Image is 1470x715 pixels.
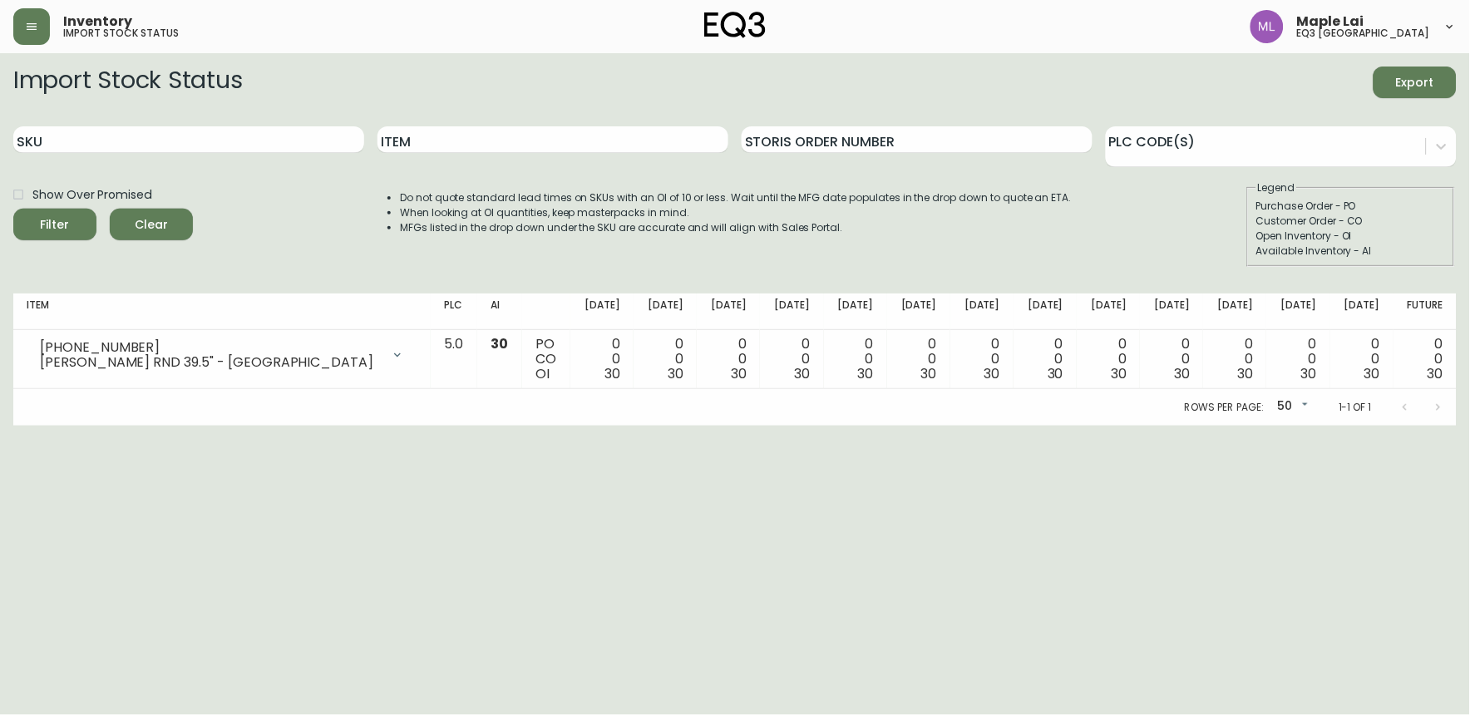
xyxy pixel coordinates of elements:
[1387,72,1443,93] span: Export
[1256,199,1446,214] div: Purchase Order - PO
[1270,393,1312,421] div: 50
[1330,293,1394,330] th: [DATE]
[40,355,381,370] div: [PERSON_NAME] RND 39.5" - [GEOGRAPHIC_DATA]
[1297,28,1430,38] h5: eq3 [GEOGRAPHIC_DATA]
[1140,293,1203,330] th: [DATE]
[900,337,937,382] div: 0 0
[824,293,887,330] th: [DATE]
[1344,337,1380,382] div: 0 0
[1250,10,1284,43] img: 61e28cffcf8cc9f4e300d877dd684943
[604,364,620,383] span: 30
[1256,244,1446,259] div: Available Inventory - AI
[110,209,193,240] button: Clear
[837,337,874,382] div: 0 0
[27,337,417,373] div: [PHONE_NUMBER][PERSON_NAME] RND 39.5" - [GEOGRAPHIC_DATA]
[1153,337,1190,382] div: 0 0
[668,364,683,383] span: 30
[431,330,477,389] td: 5.0
[13,209,96,240] button: Filter
[1111,364,1127,383] span: 30
[732,364,747,383] span: 30
[584,337,620,382] div: 0 0
[1280,337,1316,382] div: 0 0
[477,293,522,330] th: AI
[491,334,508,353] span: 30
[13,293,431,330] th: Item
[535,364,550,383] span: OI
[1374,67,1457,98] button: Export
[858,364,874,383] span: 30
[1256,229,1446,244] div: Open Inventory - OI
[32,186,151,204] span: Show Over Promised
[63,15,132,28] span: Inventory
[1428,364,1443,383] span: 30
[1407,337,1443,382] div: 0 0
[1256,180,1297,195] legend: Legend
[1256,214,1446,229] div: Customer Order - CO
[570,293,634,330] th: [DATE]
[795,364,811,383] span: 30
[1216,337,1253,382] div: 0 0
[887,293,950,330] th: [DATE]
[950,293,1014,330] th: [DATE]
[13,67,242,98] h2: Import Stock Status
[400,190,1072,205] li: Do not quote standard lead times on SKUs with an OI of 10 or less. Wait until the MFG date popula...
[647,337,683,382] div: 0 0
[1185,400,1264,415] p: Rows per page:
[1090,337,1127,382] div: 0 0
[1339,400,1372,415] p: 1-1 of 1
[1297,15,1364,28] span: Maple Lai
[1266,293,1329,330] th: [DATE]
[431,293,477,330] th: PLC
[1394,293,1457,330] th: Future
[704,12,766,38] img: logo
[400,220,1072,235] li: MFGs listed in the drop down under the SKU are accurate and will align with Sales Portal.
[63,28,179,38] h5: import stock status
[1301,364,1317,383] span: 30
[41,214,70,235] div: Filter
[1364,364,1380,383] span: 30
[123,214,180,235] span: Clear
[760,293,823,330] th: [DATE]
[1048,364,1063,383] span: 30
[1077,293,1140,330] th: [DATE]
[1027,337,1063,382] div: 0 0
[921,364,937,383] span: 30
[984,364,1000,383] span: 30
[710,337,747,382] div: 0 0
[400,205,1072,220] li: When looking at OI quantities, keep masterpacks in mind.
[634,293,697,330] th: [DATE]
[1174,364,1190,383] span: 30
[773,337,810,382] div: 0 0
[964,337,1000,382] div: 0 0
[1203,293,1266,330] th: [DATE]
[1014,293,1077,330] th: [DATE]
[40,340,381,355] div: [PHONE_NUMBER]
[535,337,557,382] div: PO CO
[1238,364,1254,383] span: 30
[697,293,760,330] th: [DATE]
